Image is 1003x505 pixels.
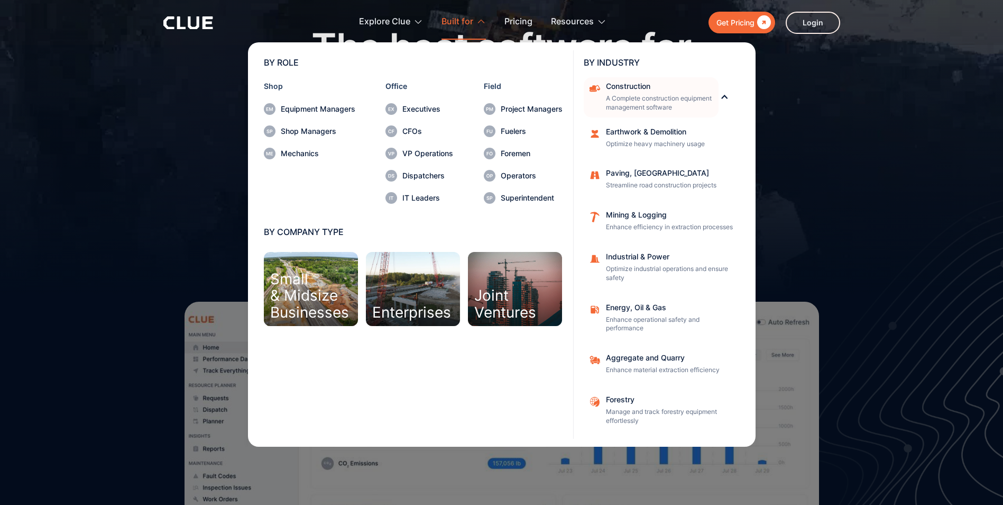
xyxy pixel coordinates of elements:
img: Construction cone icon [589,253,601,265]
a: Earthwork & DemolitionOptimize heavy machinery usage [584,123,740,154]
div: Forestry [606,396,733,403]
div: Mining & Logging [606,211,733,219]
a: Pricing [504,5,532,39]
a: Mechanics [264,148,355,159]
a: VP Operations [385,148,453,159]
a: Superintendent [484,192,563,204]
a: Login [786,12,840,34]
div: Energy, Oil & Gas [606,304,733,311]
a: Project Managers [484,103,563,115]
a: Fuelers [484,125,563,137]
div: Shop [264,83,355,90]
a: Aggregate and QuarryEnhance material extraction efficiency [584,349,740,380]
div: Explore Clue [359,5,410,39]
p: Enhance operational safety and performance [606,315,733,333]
p: Manage and track forestry equipment effortlessly [606,408,733,426]
a: ForestryManage and track forestry equipment effortlessly [584,391,740,431]
a: Foremen [484,148,563,159]
div: ConstructionConstructionA Complete construction equipment management software [584,77,740,118]
div: Mechanics [281,150,355,157]
div: BY COMPANY TYPE [264,228,563,236]
div: Industrial & Power [606,253,733,260]
div:  [754,16,771,29]
a: Equipment Managers [264,103,355,115]
div: Shop Managers [281,128,355,135]
a: IT Leaders [385,192,453,204]
div: Superintendent [501,194,563,202]
div: Aggregate and Quarry [606,354,733,362]
div: Dispatchers [402,172,453,179]
p: Enhance efficiency in extraction processes [606,223,733,232]
a: Small& MidsizeBusinesses [264,252,358,326]
div: Project Managers [501,105,563,113]
img: Construction [589,83,601,94]
div: Executives [402,105,453,113]
a: JointVentures [468,252,562,326]
div: Paving, [GEOGRAPHIC_DATA] [606,169,733,177]
div: Equipment Managers [281,105,355,113]
a: CFOs [385,125,453,137]
div: Field [484,83,563,90]
div: CFOs [402,128,453,135]
p: Optimize heavy machinery usage [606,140,733,149]
div: IT Leaders [402,194,453,202]
a: Mining & LoggingEnhance efficiency in extraction processes [584,206,740,237]
iframe: Chat Widget [950,454,1003,505]
div: Built for [441,5,486,39]
a: Executives [385,103,453,115]
a: Get Pricing [708,12,775,33]
div: Enterprises [372,304,451,321]
img: Aggregate and Quarry [589,354,601,366]
div: Resources [551,5,594,39]
a: Paving, [GEOGRAPHIC_DATA]Streamline road construction projects [584,164,740,195]
div: Office [385,83,453,90]
div: Resources [551,5,606,39]
p: Enhance material extraction efficiency [606,366,733,375]
a: Enterprises [366,252,460,326]
img: cloud image [589,128,601,140]
div: Small & Midsize Businesses [270,271,349,321]
nav: ConstructionConstructionA Complete construction equipment management software [584,118,740,237]
div: Get Pricing [716,16,754,29]
a: Operators [484,170,563,182]
img: fleet fuel icon [589,304,601,315]
div: Joint Ventures [474,287,536,321]
div: Built for [441,5,473,39]
p: A Complete construction equipment management software [606,94,712,112]
a: Shop Managers [264,125,355,137]
div: Operators [501,172,563,179]
a: Dispatchers [385,170,453,182]
nav: Built for [163,40,840,447]
img: repair relavent icon [589,211,601,223]
div: Earthwork & Demolition [606,128,733,136]
div: Fuelers [501,128,563,135]
img: Construction road symbol [589,169,601,181]
p: Optimize industrial operations and ensure safety [606,265,733,283]
div: Explore Clue [359,5,423,39]
img: Aggregate and Quarry [589,396,601,408]
div: BY INDUSTRY [584,58,740,67]
div: Construction [606,83,712,90]
a: Energy, Oil & GasEnhance operational safety and performance [584,299,740,339]
div: VP Operations [402,150,453,157]
a: Industrial & PowerOptimize industrial operations and ensure safety [584,248,740,288]
div: BY ROLE [264,58,563,67]
p: Streamline road construction projects [606,181,733,190]
div: Foremen [501,150,563,157]
a: ConstructionA Complete construction equipment management software [584,77,719,118]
